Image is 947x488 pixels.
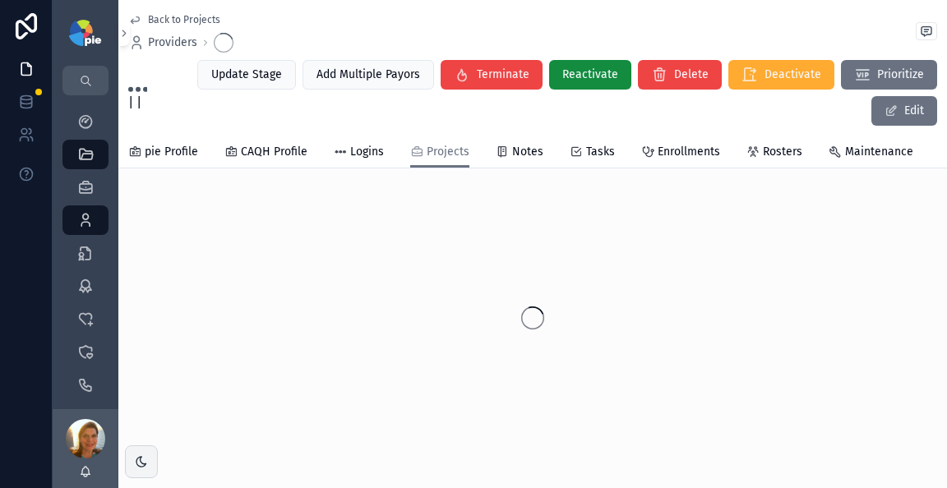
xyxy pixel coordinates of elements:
[746,137,802,170] a: Rosters
[674,67,709,83] span: Delete
[410,137,469,168] a: Projects
[128,137,198,170] a: pie Profile
[128,35,197,51] a: Providers
[512,144,543,160] span: Notes
[211,67,282,83] span: Update Stage
[763,144,802,160] span: Rosters
[765,67,821,83] span: Deactivate
[427,144,469,160] span: Projects
[441,60,543,90] button: Terminate
[641,137,720,170] a: Enrollments
[638,60,722,90] button: Delete
[53,95,118,409] div: scrollable content
[69,20,101,46] img: App logo
[316,67,420,83] span: Add Multiple Payors
[350,144,384,160] span: Logins
[877,67,924,83] span: Prioritize
[562,67,618,83] span: Reactivate
[145,144,198,160] span: pie Profile
[841,60,937,90] button: Prioritize
[197,60,296,90] button: Update Stage
[845,144,913,160] span: Maintenance
[128,13,220,26] a: Back to Projects
[570,137,615,170] a: Tasks
[334,137,384,170] a: Logins
[128,93,147,113] span: | |
[496,137,543,170] a: Notes
[871,96,937,126] button: Edit
[658,144,720,160] span: Enrollments
[829,137,913,170] a: Maintenance
[303,60,434,90] button: Add Multiple Payors
[241,144,307,160] span: CAQH Profile
[586,144,615,160] span: Tasks
[477,67,529,83] span: Terminate
[549,60,631,90] button: Reactivate
[728,60,834,90] button: Deactivate
[148,13,220,26] span: Back to Projects
[224,137,307,170] a: CAQH Profile
[148,35,197,51] span: Providers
